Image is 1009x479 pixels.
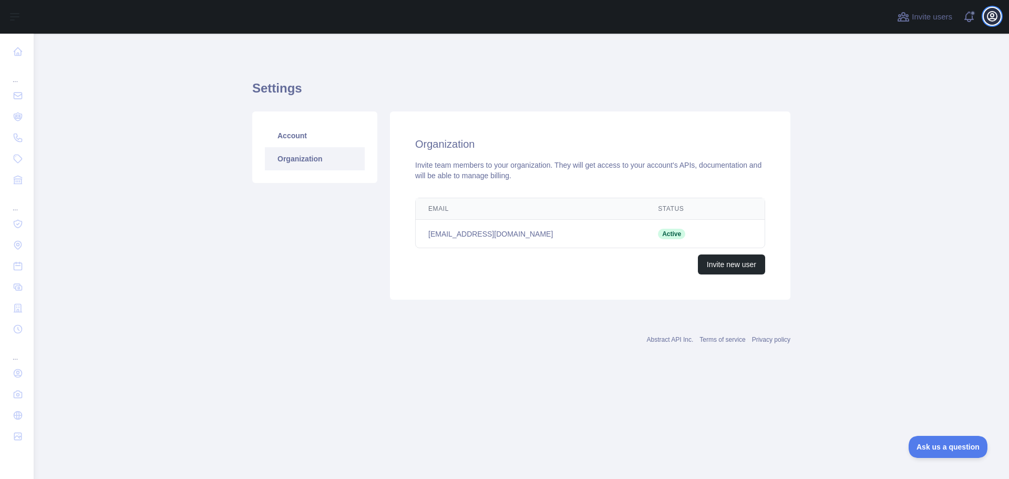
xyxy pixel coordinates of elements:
h2: Organization [415,137,765,151]
th: Status [645,198,726,220]
h1: Settings [252,80,790,105]
button: Invite new user [698,254,765,274]
span: Invite users [912,11,952,23]
a: Abstract API Inc. [647,336,694,343]
div: ... [8,191,25,212]
a: Privacy policy [752,336,790,343]
iframe: Toggle Customer Support [909,436,988,458]
div: ... [8,63,25,84]
td: [EMAIL_ADDRESS][DOMAIN_NAME] [416,220,645,248]
div: Invite team members to your organization. They will get access to your account's APIs, documentat... [415,160,765,181]
a: Organization [265,147,365,170]
span: Active [658,229,685,239]
button: Invite users [895,8,954,25]
th: Email [416,198,645,220]
a: Terms of service [699,336,745,343]
div: ... [8,341,25,362]
a: Account [265,124,365,147]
